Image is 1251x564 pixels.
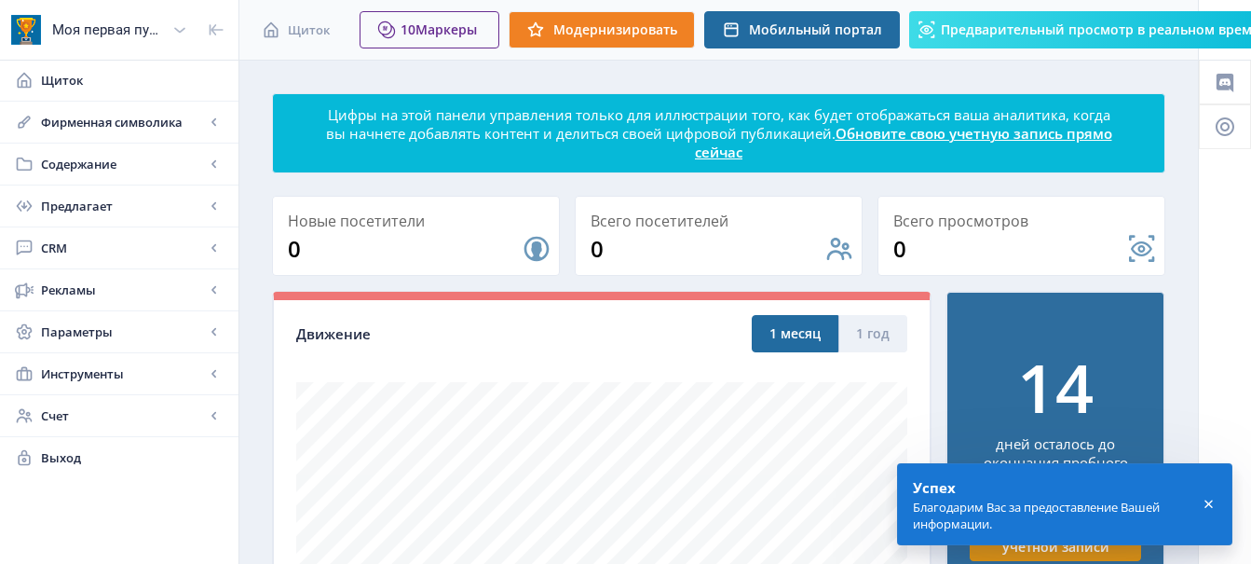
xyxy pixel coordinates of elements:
[893,208,1157,234] div: Всего просмотров
[41,448,224,467] span: Выход
[41,113,205,131] span: Фирменная символика
[41,197,205,215] span: Предлагает
[509,11,695,48] button: Модернизировать
[553,22,677,37] span: Модернизировать
[41,323,205,341] span: Параметры
[41,365,205,383] span: Инструменты
[296,323,602,345] div: Движение
[970,420,1141,518] div: дней осталось до окончания пробного периода
[52,9,165,50] div: Моя первая публикация
[913,499,1201,532] div: Благодарим Вас за предоставление Вашей информации.
[1017,341,1094,433] font: 14
[695,124,1112,161] a: Обновите свою учетную запись прямо сейчас
[41,239,205,257] span: CRM
[41,406,205,425] span: Счет
[288,208,551,234] div: Новые посетители
[838,315,907,352] button: 1 год
[401,22,415,37] font: 10
[749,22,882,37] span: Мобильный портал
[704,11,900,48] button: Мобильный портал
[41,155,205,173] span: Содержание
[41,71,224,89] span: Щиток
[41,281,205,299] span: Рекламы
[752,315,838,352] button: 1 месяц
[326,105,1112,161] font: Цифры на этой панели управления только для иллюстрации того, как будет отображаться ваша аналитик...
[591,208,854,234] div: Всего посетителей
[288,234,522,264] div: 0
[360,11,499,48] button: 10Маркеры
[11,15,41,45] img: app-icon.png
[415,21,477,38] span: Маркеры
[288,21,330,39] span: Щиток
[591,234,824,264] div: 0
[893,234,1127,264] div: 0
[913,476,1201,499] div: Успех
